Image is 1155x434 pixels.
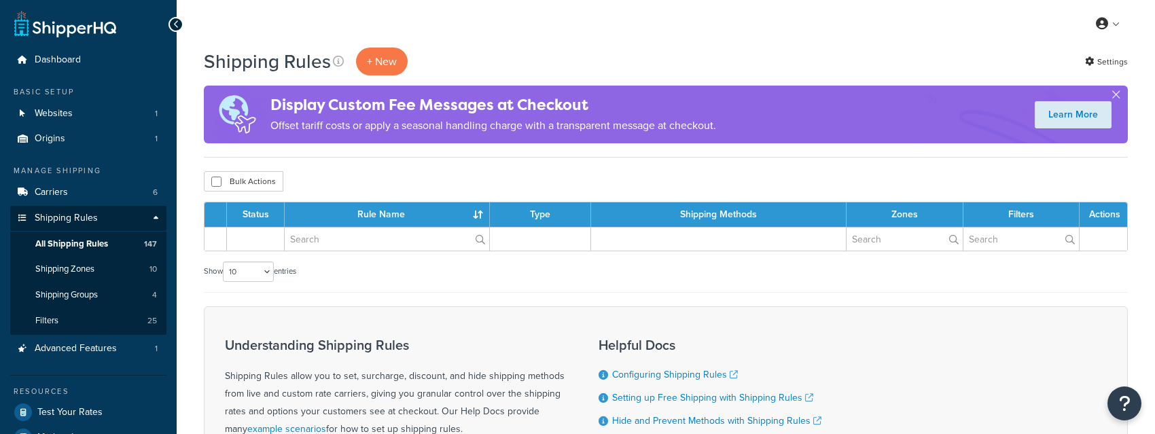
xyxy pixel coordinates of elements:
[10,283,166,308] li: Shipping Groups
[204,48,331,75] h1: Shipping Rules
[599,338,821,352] h3: Helpful Docs
[35,213,98,224] span: Shipping Rules
[285,202,490,227] th: Rule Name
[10,257,166,282] li: Shipping Zones
[155,133,158,145] span: 1
[10,308,166,333] a: Filters 25
[37,407,103,418] span: Test Your Rates
[35,133,65,145] span: Origins
[10,101,166,126] li: Websites
[847,202,963,227] th: Zones
[963,228,1079,251] input: Search
[35,315,58,327] span: Filters
[10,48,166,73] a: Dashboard
[35,238,108,250] span: All Shipping Rules
[591,202,846,227] th: Shipping Methods
[10,206,166,231] a: Shipping Rules
[14,10,116,37] a: ShipperHQ Home
[1035,101,1112,128] a: Learn More
[612,367,738,382] a: Configuring Shipping Rules
[10,336,166,361] li: Advanced Features
[10,180,166,205] li: Carriers
[10,232,166,257] a: All Shipping Rules 147
[10,400,166,424] a: Test Your Rates
[155,343,158,355] span: 1
[1080,202,1127,227] th: Actions
[10,257,166,282] a: Shipping Zones 10
[204,171,283,192] button: Bulk Actions
[155,108,158,120] span: 1
[35,343,117,355] span: Advanced Features
[225,338,565,352] h3: Understanding Shipping Rules
[152,289,157,301] span: 4
[270,116,716,135] p: Offset tariff costs or apply a seasonal handling charge with a transparent message at checkout.
[356,48,408,75] p: + New
[144,238,157,250] span: 147
[204,86,270,143] img: duties-banner-06bc72dcb5fe05cb3f9472aba00be2ae8eb53ab6f0d8bb03d382ba314ac3c341.png
[10,126,166,151] li: Origins
[10,386,166,397] div: Resources
[10,232,166,257] li: All Shipping Rules
[35,108,73,120] span: Websites
[285,228,489,251] input: Search
[35,187,68,198] span: Carriers
[227,202,285,227] th: Status
[10,86,166,98] div: Basic Setup
[612,391,813,405] a: Setting up Free Shipping with Shipping Rules
[1085,52,1128,71] a: Settings
[223,261,274,282] select: Showentries
[204,261,296,282] label: Show entries
[10,101,166,126] a: Websites 1
[147,315,157,327] span: 25
[270,94,716,116] h4: Display Custom Fee Messages at Checkout
[10,126,166,151] a: Origins 1
[847,228,963,251] input: Search
[612,414,821,428] a: Hide and Prevent Methods with Shipping Rules
[10,283,166,308] a: Shipping Groups 4
[153,187,158,198] span: 6
[10,165,166,177] div: Manage Shipping
[35,54,81,66] span: Dashboard
[10,308,166,333] li: Filters
[10,336,166,361] a: Advanced Features 1
[1107,386,1141,420] button: Open Resource Center
[149,264,157,275] span: 10
[35,264,94,275] span: Shipping Zones
[35,289,98,301] span: Shipping Groups
[490,202,591,227] th: Type
[963,202,1080,227] th: Filters
[10,206,166,335] li: Shipping Rules
[10,180,166,205] a: Carriers 6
